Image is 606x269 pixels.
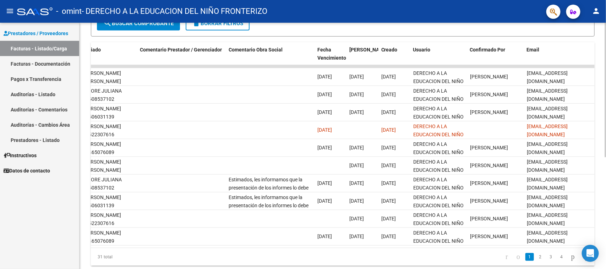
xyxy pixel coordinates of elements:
span: [DATE] [349,180,364,186]
span: Buscar Comprobante [103,20,174,27]
span: Estimados, les informamos que la presentación de los informes lo debe hacer la o el titular a tra... [229,177,311,239]
span: [DATE] [349,109,364,115]
span: [EMAIL_ADDRESS][DOMAIN_NAME] [527,230,568,244]
datatable-header-cell: Email [524,42,595,73]
span: DERECHO A LA EDUCACION DEL NIÑO FRONTERIZO [413,106,464,128]
span: [DATE] [317,127,332,133]
li: page 3 [546,251,556,263]
datatable-header-cell: Confirmado Por [467,42,524,73]
mat-icon: person [592,7,600,15]
span: Prestadores / Proveedores [4,29,68,37]
span: Confirmado Por [470,47,506,53]
div: [PERSON_NAME] [PERSON_NAME] 27512763095 [83,69,134,93]
span: [DATE] [381,198,396,204]
span: [DATE] [381,74,396,79]
div: [PERSON_NAME] 27506031139 [83,193,134,210]
span: [DATE] [381,109,396,115]
datatable-header-cell: Creado [378,42,410,73]
button: Buscar Comprobante [97,16,180,31]
span: [DATE] [317,180,332,186]
datatable-header-cell: Fecha Vencimiento [315,42,346,73]
span: [EMAIL_ADDRESS][DOMAIN_NAME] [527,106,568,120]
a: 1 [525,253,534,261]
span: [DATE] [317,145,332,150]
span: Fecha Vencimiento [317,47,346,61]
div: [PERSON_NAME] 27506031139 [83,105,134,121]
a: 4 [557,253,566,261]
span: [DATE] [317,234,332,239]
span: Afiliado [83,47,101,53]
span: [DATE] [381,163,396,168]
span: [EMAIL_ADDRESS][DOMAIN_NAME] [527,123,568,137]
datatable-header-cell: Usuario [410,42,467,73]
span: [EMAIL_ADDRESS][DOMAIN_NAME] [527,212,568,226]
a: go to last page [580,253,590,261]
span: [EMAIL_ADDRESS][DOMAIN_NAME] [527,177,568,191]
datatable-header-cell: Comentario Obra Social [226,42,315,73]
span: [DATE] [349,163,364,168]
span: [DATE] [381,145,396,150]
span: DERECHO A LA EDUCACION DEL NIÑO FRONTERIZO [413,194,464,216]
span: DERECHO A LA EDUCACION DEL NIÑO FRONTERIZO [413,70,464,92]
span: [PERSON_NAME] [470,198,508,204]
div: [PERSON_NAME] 27522307616 [83,211,134,227]
span: [EMAIL_ADDRESS][DOMAIN_NAME] [527,159,568,173]
span: Estimados, les informamos que la presentación de los informes lo debe hacer la o el titular a tra... [229,194,311,257]
span: [DATE] [349,216,364,221]
span: [PERSON_NAME] [470,145,508,150]
li: page 1 [524,251,535,263]
span: [EMAIL_ADDRESS][DOMAIN_NAME] [527,70,568,84]
span: [DATE] [381,180,396,186]
span: [DATE] [381,127,396,133]
span: Comentario Prestador / Gerenciador [140,47,222,53]
span: DERECHO A LA EDUCACION DEL NIÑO FRONTERIZO [413,177,464,199]
span: [DATE] [317,109,332,115]
mat-icon: delete [192,19,201,27]
span: [PERSON_NAME] [470,163,508,168]
span: [DATE] [349,74,364,79]
div: [PERSON_NAME] [PERSON_NAME] 27512763095 [83,158,134,182]
span: - DERECHO A LA EDUCACION DEL NIÑO FRONTERIZO [82,4,267,19]
div: [PERSON_NAME] 23465076089 [83,229,134,245]
span: [PERSON_NAME] [470,92,508,97]
span: [DATE] [381,92,396,97]
span: [DATE] [317,92,332,97]
span: [EMAIL_ADDRESS][DOMAIN_NAME] [527,141,568,155]
span: DERECHO A LA EDUCACION DEL NIÑO FRONTERIZO [413,230,464,252]
span: DERECHO A LA EDUCACION DEL NIÑO FRONTERIZO [413,88,464,110]
span: [EMAIL_ADDRESS][DOMAIN_NAME] [527,194,568,208]
span: [DATE] [381,216,396,221]
a: 2 [536,253,545,261]
div: Open Intercom Messenger [582,245,599,262]
span: - omint [56,4,82,19]
span: [DATE] [349,198,364,204]
span: DERECHO A LA EDUCACION DEL NIÑO FRONTERIZO [413,159,464,181]
span: [DATE] [349,234,364,239]
span: DERECHO A LA EDUCACION DEL NIÑO FRONTERIZO [413,212,464,234]
span: Instructivos [4,152,37,159]
span: [DATE] [381,234,396,239]
mat-icon: search [103,19,112,27]
datatable-header-cell: Comentario Prestador / Gerenciador [137,42,226,73]
div: MOORE JULIANA 27508537102 [83,87,134,103]
span: Email [527,47,540,53]
div: 31 total [91,248,190,266]
li: page 4 [556,251,567,263]
span: DERECHO A LA EDUCACION DEL NIÑO FRONTERIZO [413,141,464,163]
span: [DATE] [349,145,364,150]
a: go to first page [502,253,511,261]
a: go to next page [568,253,578,261]
span: [PERSON_NAME] [470,216,508,221]
span: Borrar Filtros [192,20,243,27]
span: [DATE] [317,74,332,79]
li: page 2 [535,251,546,263]
div: [PERSON_NAME] 23465076089 [83,140,134,157]
a: 3 [547,253,555,261]
div: MOORE JULIANA 27508537102 [83,176,134,192]
span: Datos de contacto [4,167,50,175]
a: go to previous page [513,253,523,261]
span: [EMAIL_ADDRESS][DOMAIN_NAME] [527,88,568,102]
span: [PERSON_NAME] [349,47,388,53]
datatable-header-cell: Afiliado [80,42,137,73]
span: Usuario [413,47,431,53]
